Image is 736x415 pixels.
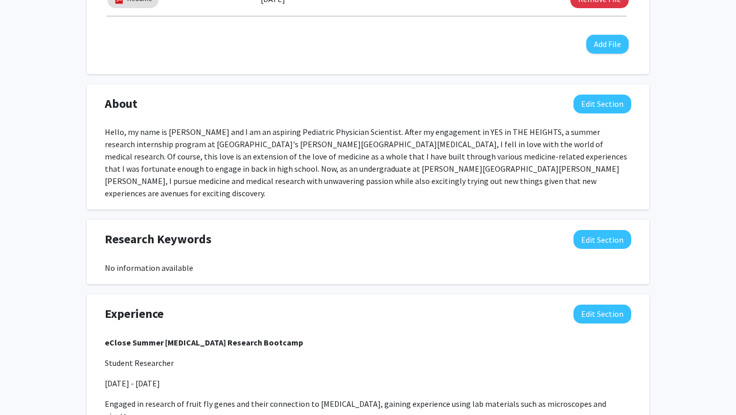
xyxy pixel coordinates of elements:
iframe: Chat [8,369,43,407]
button: Edit Research Keywords [573,230,631,249]
p: Student Researcher [105,357,631,369]
strong: eClose Summer [MEDICAL_DATA] Research Bootcamp [105,337,303,348]
span: Research Keywords [105,230,212,248]
button: Add File [586,35,629,54]
span: About [105,95,137,113]
div: Hello, my name is [PERSON_NAME] and I am an aspiring Pediatric Physician Scientist. After my enga... [105,126,631,199]
button: Edit About [573,95,631,113]
span: Experience [105,305,164,323]
p: [DATE] - [DATE] [105,377,631,389]
div: No information available [105,262,631,274]
button: Edit Experience [573,305,631,324]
